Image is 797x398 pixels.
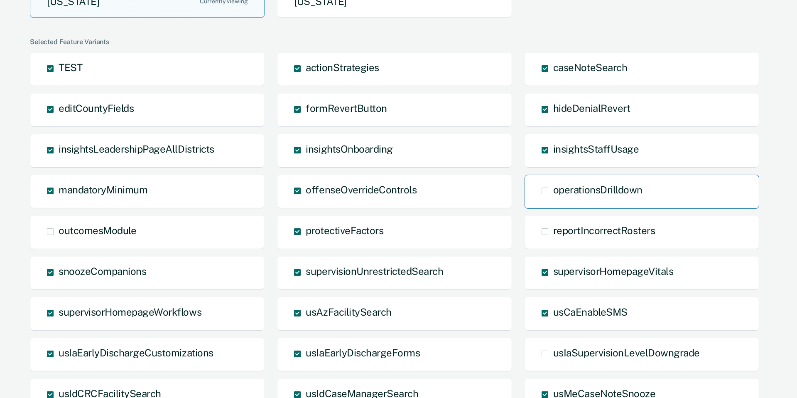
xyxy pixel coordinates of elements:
span: actionStrategies [306,62,379,73]
span: usIaEarlyDischargeCustomizations [59,347,213,358]
span: outcomesModule [59,225,136,236]
span: editCountyFields [59,102,134,114]
span: hideDenialRevert [553,102,630,114]
span: insightsLeadershipPageAllDistricts [59,143,214,155]
span: supervisionUnrestrictedSearch [306,265,443,277]
span: mandatoryMinimum [59,184,147,195]
span: caseNoteSearch [553,62,627,73]
span: supervisorHomepageWorkflows [59,306,201,318]
div: Selected Feature Variants [30,38,764,46]
span: supervisorHomepageVitals [553,265,673,277]
span: reportIncorrectRosters [553,225,655,236]
span: usAzFacilitySearch [306,306,391,318]
span: snoozeCompanions [59,265,146,277]
span: usIaSupervisionLevelDowngrade [553,347,700,358]
span: usIaEarlyDischargeForms [306,347,420,358]
span: operationsDrilldown [553,184,643,195]
span: usCaEnableSMS [553,306,628,318]
span: insightsOnboarding [306,143,392,155]
span: protectiveFactors [306,225,383,236]
span: offenseOverrideControls [306,184,417,195]
span: TEST [59,62,82,73]
span: insightsStaffUsage [553,143,639,155]
span: formRevertButton [306,102,387,114]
